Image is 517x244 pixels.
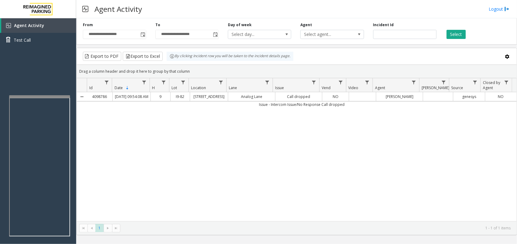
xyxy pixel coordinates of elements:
[502,78,511,86] a: Closed by Agent Filter Menu
[83,22,93,28] label: From
[171,92,190,101] a: I9-82
[483,80,500,90] span: Closed by Agent
[89,85,93,90] span: Id
[485,92,517,101] a: NO
[191,85,206,90] span: Location
[124,225,511,231] kendo-pager-info: 1 - 1 of 1 items
[77,78,517,221] div: Data table
[87,92,112,101] a: 4098786
[263,78,271,86] a: Lane Filter Menu
[489,6,509,12] a: Logout
[310,78,318,86] a: Issue Filter Menu
[453,92,485,101] a: genesys
[160,78,168,86] a: H Filter Menu
[77,90,87,103] a: Collapse Details
[333,94,338,99] span: NO
[322,92,349,101] a: NO
[1,18,76,33] a: Agent Activity
[6,23,11,28] img: 'icon'
[228,22,252,28] label: Day of week
[155,22,160,28] label: To
[102,78,111,86] a: Id Filter Menu
[373,22,394,28] label: Incident Id
[229,85,237,90] span: Lane
[82,2,88,16] img: pageIcon
[113,92,150,101] a: [DATE] 09:54:08 AM
[123,52,163,61] button: Export to Excel
[190,92,228,101] a: [STREET_ADDRESS]
[440,78,448,86] a: Parker Filter Menu
[139,30,146,39] span: Toggle popup
[151,92,170,101] a: 9
[125,85,130,90] span: Sortable
[87,101,517,107] td: Issue - Intercom Issue/No Response Call dropped
[363,78,371,86] a: Video Filter Menu
[505,6,509,12] img: logout
[179,78,187,86] a: Lot Filter Menu
[152,85,155,90] span: H
[410,78,418,86] a: Agent Filter Menu
[228,92,275,101] a: Analog Lane
[447,30,466,39] button: Select
[301,30,351,39] span: Select agent...
[83,52,121,61] button: Export to PDF
[300,22,312,28] label: Agent
[336,78,345,86] a: Vend Filter Menu
[172,85,177,90] span: Lot
[451,85,463,90] span: Source
[275,85,284,90] span: Issue
[77,66,517,77] div: Drag a column header and drop it here to group by that column
[91,2,145,16] h3: Agent Activity
[228,30,278,39] span: Select day...
[115,85,123,90] span: Date
[170,54,175,59] img: infoIcon.svg
[498,94,504,99] span: NO
[212,30,218,39] span: Toggle popup
[349,85,359,90] span: Video
[95,224,104,232] span: Page 1
[14,23,44,28] span: Agent Activity
[167,52,293,61] div: By clicking Incident row you will be taken to the incident details page.
[275,92,322,101] a: Call dropped
[140,78,148,86] a: Date Filter Menu
[471,78,479,86] a: Source Filter Menu
[422,85,449,90] span: [PERSON_NAME]
[14,37,31,43] span: Test Call
[322,85,331,90] span: Vend
[217,78,225,86] a: Location Filter Menu
[375,85,385,90] span: Agent
[376,92,423,101] a: [PERSON_NAME]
